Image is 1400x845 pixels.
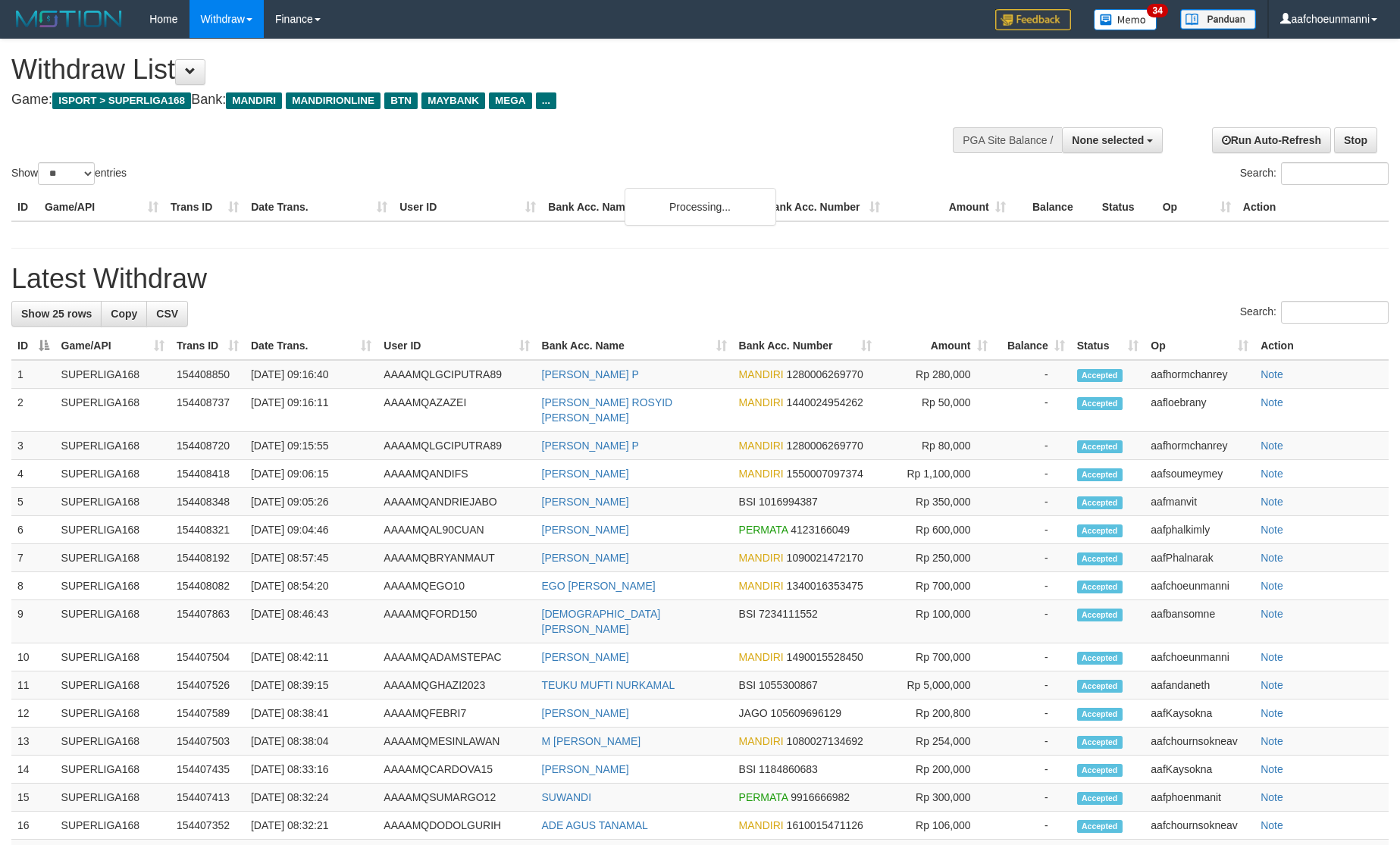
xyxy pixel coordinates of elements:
th: Op: activate to sort column ascending [1145,332,1254,360]
td: 154407526 [171,671,245,699]
td: 154408418 [171,460,245,488]
span: Accepted [1077,708,1123,721]
td: AAAAMQDODOLGURIH [377,812,535,840]
span: MANDIRI [739,819,784,831]
label: Show entries [11,162,127,185]
td: aafphalkimly [1145,516,1254,544]
img: panduan.png [1180,9,1256,30]
td: Rp 280,000 [878,360,993,389]
td: Rp 50,000 [878,389,993,432]
td: aafKaysokna [1145,699,1254,728]
td: - [994,544,1071,572]
a: Note [1261,763,1283,775]
span: ... [536,92,556,109]
td: - [994,756,1071,784]
a: Note [1261,440,1283,452]
div: PGA Site Balance / [953,127,1062,153]
td: 9 [11,600,55,643]
a: Note [1261,679,1283,691]
td: aafKaysokna [1145,756,1254,784]
a: [PERSON_NAME] [542,763,629,775]
td: aafloebrany [1145,389,1254,432]
td: - [994,671,1071,699]
span: BSI [739,608,756,620]
a: ADE AGUS TANAMAL [542,819,648,831]
td: SUPERLIGA168 [55,728,171,756]
a: Note [1261,524,1283,536]
td: AAAAMQEGO10 [377,572,535,600]
a: [PERSON_NAME] [542,468,629,480]
td: 12 [11,699,55,728]
td: AAAAMQAL90CUAN [377,516,535,544]
span: Copy 4123166049 to clipboard [791,524,850,536]
span: Copy 1280006269770 to clipboard [787,368,863,380]
span: Copy 9916666982 to clipboard [791,791,850,803]
a: EGO [PERSON_NAME] [542,580,656,592]
td: - [994,728,1071,756]
span: None selected [1072,134,1144,146]
td: Rp 350,000 [878,488,993,516]
td: SUPERLIGA168 [55,544,171,572]
td: AAAAMQSUMARGO12 [377,784,535,812]
th: User ID: activate to sort column ascending [377,332,535,360]
td: SUPERLIGA168 [55,600,171,643]
td: [DATE] 09:16:11 [245,389,377,432]
td: - [994,784,1071,812]
a: Show 25 rows [11,301,102,327]
th: Bank Acc. Number: activate to sort column ascending [733,332,879,360]
a: Note [1261,396,1283,408]
span: MANDIRI [739,368,784,380]
td: AAAAMQMESINLAWAN [377,728,535,756]
a: Note [1261,580,1283,592]
span: MANDIRIONLINE [286,92,381,109]
th: Trans ID [164,193,245,221]
th: Bank Acc. Number [760,193,885,221]
td: SUPERLIGA168 [55,699,171,728]
input: Search: [1281,301,1389,324]
td: AAAAMQFORD150 [377,600,535,643]
td: 154407503 [171,728,245,756]
td: Rp 100,000 [878,600,993,643]
td: AAAAMQLGCIPUTRA89 [377,432,535,460]
span: MANDIRI [739,735,784,747]
a: Note [1261,608,1283,620]
span: BTN [384,92,418,109]
td: 1 [11,360,55,389]
td: 10 [11,643,55,671]
span: Accepted [1077,820,1123,833]
td: aafPhalnarak [1145,544,1254,572]
th: Action [1254,332,1389,360]
td: - [994,389,1071,432]
td: aafchoeunmanni [1145,572,1254,600]
td: AAAAMQGHAZI2023 [377,671,535,699]
span: Accepted [1077,736,1123,749]
span: Copy 1055300867 to clipboard [759,679,818,691]
span: Copy 1184860683 to clipboard [759,763,818,775]
td: - [994,699,1071,728]
span: Accepted [1077,397,1123,410]
td: aafandaneth [1145,671,1254,699]
span: MANDIRI [739,552,784,564]
span: MANDIRI [226,92,282,109]
a: [DEMOGRAPHIC_DATA][PERSON_NAME] [542,608,661,635]
td: aafchoeunmanni [1145,643,1254,671]
span: Copy 1080027134692 to clipboard [787,735,863,747]
span: MEGA [489,92,532,109]
span: Copy 105609696129 to clipboard [771,707,841,719]
span: Copy 1490015528450 to clipboard [787,651,863,663]
td: 16 [11,812,55,840]
h1: Withdraw List [11,55,918,85]
td: aafchournsokneav [1145,812,1254,840]
td: Rp 1,100,000 [878,460,993,488]
th: Date Trans.: activate to sort column ascending [245,332,377,360]
a: Stop [1334,127,1377,153]
span: Copy 1340016353475 to clipboard [787,580,863,592]
td: 154407435 [171,756,245,784]
button: None selected [1062,127,1163,153]
td: [DATE] 09:16:40 [245,360,377,389]
td: - [994,572,1071,600]
th: Amount [886,193,1012,221]
span: Copy 1090021472170 to clipboard [787,552,863,564]
td: Rp 250,000 [878,544,993,572]
td: AAAAMQCARDOVA15 [377,756,535,784]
